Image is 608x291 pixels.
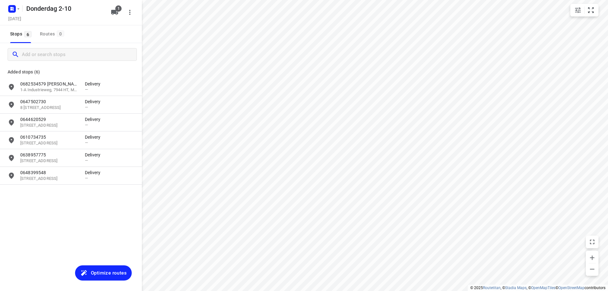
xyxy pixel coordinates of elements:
p: 0610734735 [20,134,79,140]
span: Stops [10,30,34,38]
a: OpenStreetMap [558,286,585,290]
p: Delivery [85,134,104,140]
p: 0647502730 [20,98,79,105]
p: 0648399548 [20,169,79,176]
p: 14 Ruiterij, 9201 DC, Drachten, NL [20,140,79,146]
span: — [85,105,88,110]
span: 6 [24,31,32,37]
span: 1 [115,5,122,12]
p: Delivery [85,81,104,87]
button: Optimize routes [75,265,132,281]
p: 96 Reigershof, 7051 WS, Varsseveld, NL [20,158,79,164]
p: Delivery [85,98,104,105]
button: More [123,6,136,19]
span: — [85,87,88,92]
a: Routetitan [483,286,501,290]
p: 1-A Industrieweg, 7944 HT, Meppel, [GEOGRAPHIC_DATA] [20,87,79,93]
li: © 2025 , © , © © contributors [470,286,605,290]
button: Fit zoom [585,4,597,16]
div: Routes [40,30,66,38]
p: 14 Hiltjesdamhof, 7471 NP, Goor, NL [20,176,79,182]
span: 0 [57,30,64,37]
p: Delivery [85,152,104,158]
span: — [85,123,88,127]
span: — [85,176,88,180]
p: Added stops (6) [8,68,134,76]
span: Optimize routes [91,269,127,277]
p: 8 Ooievaarstraat, 9203 BP, Drachten, NL [20,105,79,111]
h5: Donderdag 2-10 [24,3,106,14]
button: 1 [108,6,121,19]
p: 0644620529 [20,116,79,123]
p: 0638957775 [20,152,79,158]
p: 0682534579 [PERSON_NAME] [20,81,79,87]
p: Delivery [85,169,104,176]
span: — [85,140,88,145]
a: Stadia Maps [505,286,527,290]
h5: Project date [6,15,24,22]
span: — [85,158,88,163]
a: OpenMapTiles [531,286,555,290]
input: Add or search stops [22,50,136,60]
button: Map settings [572,4,584,16]
div: small contained button group [570,4,598,16]
p: 73 Sloep, 9732 CD, Groningen, NL [20,123,79,129]
p: Delivery [85,116,104,123]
